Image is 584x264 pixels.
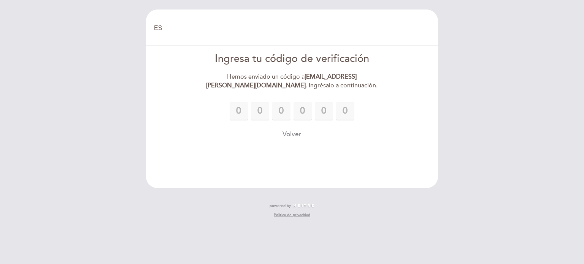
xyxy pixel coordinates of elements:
button: Volver [282,130,302,139]
input: 0 [251,102,269,120]
input: 0 [315,102,333,120]
a: Política de privacidad [274,212,310,218]
input: 0 [230,102,248,120]
input: 0 [272,102,290,120]
input: 0 [294,102,312,120]
div: Ingresa tu código de verificación [205,52,379,66]
span: powered by [270,203,291,209]
img: MEITRE [293,204,314,208]
div: Hemos enviado un código a . Ingrésalo a continuación. [205,73,379,90]
input: 0 [336,102,354,120]
strong: [EMAIL_ADDRESS][PERSON_NAME][DOMAIN_NAME] [206,73,357,89]
a: powered by [270,203,314,209]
